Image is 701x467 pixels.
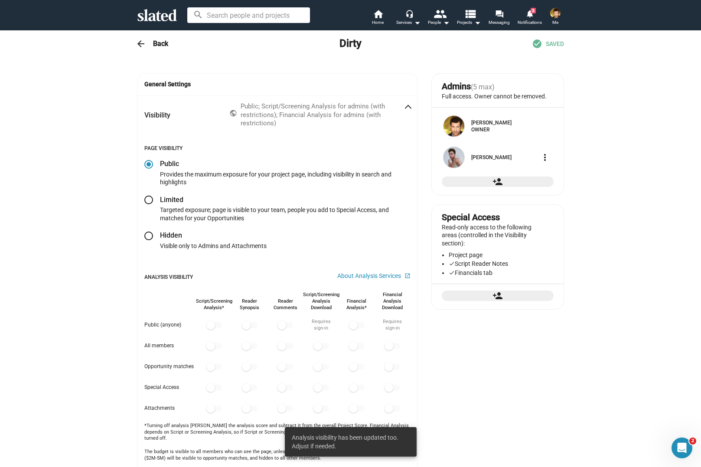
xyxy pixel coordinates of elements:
[443,116,464,137] img: Matt Schichter
[144,102,222,128] mat-panel-title: Visibility
[373,9,383,19] mat-icon: home
[196,298,233,311] div: Analysis*
[292,433,398,451] span: Analysis visibility has been updated too. Adjust if needed.
[454,9,484,28] button: Projects
[471,154,512,160] a: [PERSON_NAME]
[442,223,547,248] p: Read-only access to the following areas (controlled in the Visibility section):
[442,176,554,187] button: Add admin to the project
[363,9,393,28] a: Home
[241,102,404,128] div: Public; Script/Screening Analysis for admins (with restrictions); Financial Analysis for admins (...
[337,271,411,280] a: About Analysis Services
[405,10,413,17] mat-icon: headset_mic
[442,81,547,92] div: Admins
[137,73,417,95] mat-expansion-panel-header: General Settings
[449,251,547,259] li: Project page
[449,260,455,268] mat-icon: check
[441,17,451,28] mat-icon: arrow_drop_down
[442,212,547,223] div: Special Access
[160,231,267,240] h2: Hidden
[144,377,196,398] div: Special Access
[546,40,564,48] span: SAVED
[424,9,454,28] button: People
[339,37,362,51] h2: Dirty
[375,319,409,331] div: Requires sign‑in
[211,298,232,304] span: Screening
[449,259,547,268] li: Script Reader Notes
[428,17,450,28] div: People
[160,206,411,222] div: Targeted exposure; page is visible to your team, people you add to Special Access, and matches fo...
[137,95,417,135] mat-expansion-panel-header: VisibilityPublic; Script/Screening Analysis for admins (with restrictions); Financial Analysis fo...
[318,292,339,297] span: Screening
[304,319,338,331] div: Requires sign‑in
[449,268,547,277] li: Financials tab
[303,292,316,297] span: Script
[472,17,483,28] mat-icon: arrow_drop_down
[144,336,196,356] div: All members
[144,80,411,88] span: General Settings
[144,315,196,336] div: Public (anyone)
[338,298,375,311] div: Financial Analysis*
[457,17,481,28] span: Projects
[144,423,411,442] div: *Turning off analysis [PERSON_NAME] the analysis score and subtract it from the overall Project S...
[515,9,545,28] a: 3Notifications
[136,39,146,49] mat-icon: arrow_back
[303,292,340,311] div: Analysis Download
[433,7,446,20] mat-icon: people
[196,298,209,304] span: Script
[525,9,534,17] mat-icon: notifications
[471,127,554,134] div: Owner
[229,109,237,120] mat-icon: public
[484,9,515,28] a: Messaging
[518,17,542,28] span: Notifications
[531,8,536,13] span: 3
[160,195,411,204] h2: Limited
[552,17,558,28] span: Me
[404,271,411,280] mat-icon: open_in_new
[374,292,411,311] div: Financial Analysis Download
[144,145,411,152] p: Page Visibility
[160,170,411,186] div: Provides the maximum exposure for your project page, including visibility in search and highlights
[442,92,547,101] p: Full access. Owner cannot be removed.
[396,17,421,28] div: Services
[144,449,411,461] div: The budget is visible to all members who can see the page, unless the project is set to Completed...
[672,438,692,458] iframe: Intercom live chat
[337,271,401,280] span: About Analysis Services
[449,269,455,277] mat-icon: check
[393,9,424,28] button: Services
[195,298,232,305] span: /
[187,7,310,23] input: Search people and projects
[545,6,566,29] button: Matt SchichterMe
[495,10,503,18] mat-icon: forum
[442,291,554,301] button: Add special access to the project
[471,120,512,126] a: [PERSON_NAME]
[267,298,304,311] div: Reader Comments
[540,152,550,163] mat-icon: more_vert
[471,83,495,91] span: (5 max)
[532,39,542,49] mat-icon: check_circle
[443,147,464,168] img: Jordan Gavaris
[489,17,510,28] span: Messaging
[302,292,339,298] span: /
[463,7,476,20] mat-icon: view_list
[144,398,196,418] div: Attachments
[153,39,168,48] h3: Back
[160,242,267,250] div: Visible only to Admins and Attachments
[492,291,503,301] mat-icon: person_add
[144,356,196,377] div: Opportunity matches
[372,17,384,28] span: Home
[160,159,411,168] h2: Public
[231,298,268,311] div: Reader Synopsis
[550,8,561,18] img: Matt Schichter
[412,17,422,28] mat-icon: arrow_drop_down
[689,438,696,444] span: 2
[144,274,193,281] p: Analysis Visibility
[492,176,503,187] mat-icon: person_add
